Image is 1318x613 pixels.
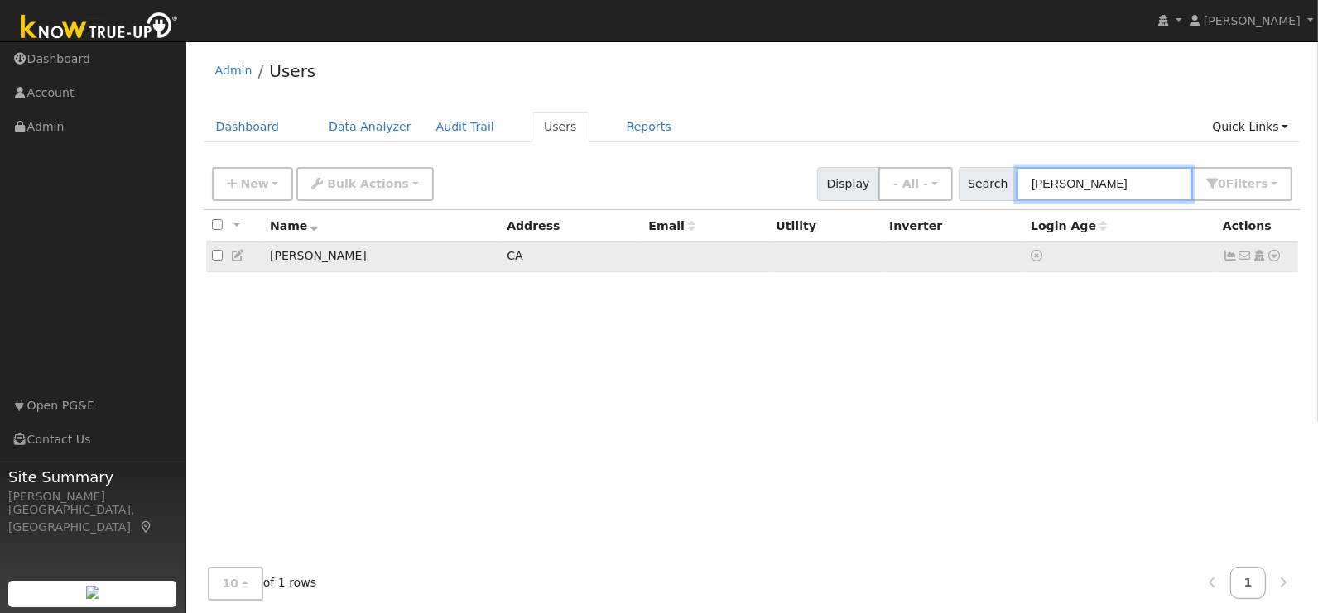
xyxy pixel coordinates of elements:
[959,167,1017,201] span: Search
[86,586,99,599] img: retrieve
[776,218,878,235] div: Utility
[614,112,684,142] a: Reports
[532,112,589,142] a: Users
[316,112,424,142] a: Data Analyzer
[1031,249,1046,262] a: No login access
[1267,247,1282,265] a: Other actions
[212,167,294,201] button: New
[1223,249,1238,262] a: Not connected
[817,167,879,201] span: Display
[1226,177,1268,190] span: Filter
[1238,250,1253,261] i: No email address
[8,466,177,488] span: Site Summary
[501,242,642,272] td: CA
[223,577,239,590] span: 10
[1252,249,1267,262] a: Login As
[1230,567,1267,599] a: 1
[8,488,177,505] div: [PERSON_NAME]
[208,567,263,601] button: 10
[139,520,154,534] a: Map
[215,64,253,77] a: Admin
[1223,218,1292,235] div: Actions
[270,219,319,232] span: Name
[1031,219,1107,232] span: Days since last login
[1191,167,1292,201] button: 0Filters
[1017,167,1192,201] input: Search
[208,567,317,601] span: of 1 rows
[889,218,1019,235] div: Inverter
[1261,177,1267,190] span: s
[269,61,315,81] a: Users
[878,167,953,201] button: - All -
[296,167,433,201] button: Bulk Actions
[327,177,409,190] span: Bulk Actions
[1204,14,1301,27] span: [PERSON_NAME]
[648,219,695,232] span: Email
[264,242,501,272] td: [PERSON_NAME]
[231,249,246,262] a: Edit User
[8,501,177,536] div: [GEOGRAPHIC_DATA], [GEOGRAPHIC_DATA]
[204,112,292,142] a: Dashboard
[424,112,507,142] a: Audit Trail
[507,218,637,235] div: Address
[12,9,186,46] img: Know True-Up
[240,177,268,190] span: New
[1200,112,1301,142] a: Quick Links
